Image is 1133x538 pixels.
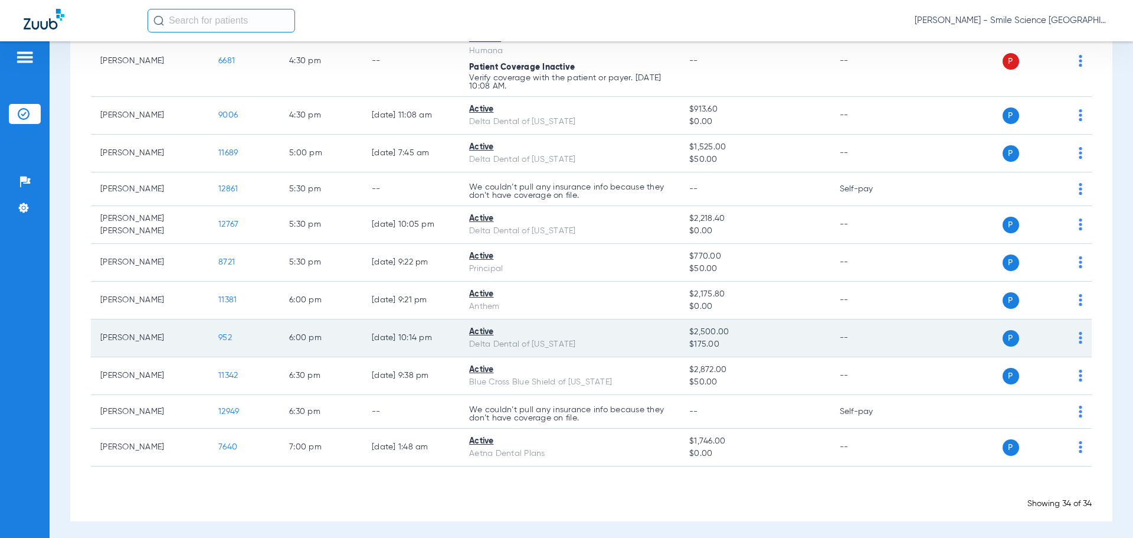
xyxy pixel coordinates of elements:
span: Showing 34 of 34 [1027,500,1092,508]
span: 12949 [218,407,239,416]
span: P [1003,330,1019,347]
td: [PERSON_NAME] [91,319,209,357]
span: P [1003,439,1019,456]
td: [DATE] 9:38 PM [362,357,460,395]
td: 5:00 PM [280,135,362,172]
td: -- [362,172,460,206]
td: -- [830,282,910,319]
p: Verify coverage with the patient or payer. [DATE] 10:08 AM. [469,74,670,90]
img: Search Icon [153,15,164,26]
div: Delta Dental of [US_STATE] [469,116,670,128]
div: Active [469,288,670,301]
span: $50.00 [689,154,820,166]
span: 9006 [218,111,238,119]
td: [DATE] 10:14 PM [362,319,460,357]
div: Principal [469,263,670,275]
td: -- [830,244,910,282]
span: P [1003,145,1019,162]
td: 5:30 PM [280,172,362,206]
td: [DATE] 1:48 AM [362,429,460,467]
td: 5:30 PM [280,206,362,244]
span: $0.00 [689,225,820,237]
td: [PERSON_NAME] [PERSON_NAME] [91,206,209,244]
img: group-dot-blue.svg [1079,183,1082,195]
span: $175.00 [689,338,820,351]
img: group-dot-blue.svg [1079,370,1082,382]
span: P [1003,217,1019,233]
td: [DATE] 11:08 AM [362,97,460,135]
img: group-dot-blue.svg [1079,147,1082,159]
td: [PERSON_NAME] [91,244,209,282]
span: $2,872.00 [689,364,820,376]
div: Active [469,364,670,376]
td: [DATE] 9:22 PM [362,244,460,282]
div: Delta Dental of [US_STATE] [469,225,670,237]
span: 6681 [218,57,235,65]
td: Self-pay [830,172,910,206]
td: 7:00 PM [280,429,362,467]
img: group-dot-blue.svg [1079,55,1082,67]
span: 12767 [218,220,238,229]
span: 11342 [218,371,238,380]
td: 6:30 PM [280,395,362,429]
td: [PERSON_NAME] [91,26,209,97]
img: group-dot-blue.svg [1079,219,1082,230]
span: [PERSON_NAME] - Smile Science [GEOGRAPHIC_DATA] [915,15,1109,27]
td: [PERSON_NAME] [91,172,209,206]
td: -- [830,429,910,467]
td: -- [830,319,910,357]
td: -- [830,206,910,244]
td: -- [830,357,910,395]
input: Search for patients [148,9,295,32]
div: Aetna Dental Plans [469,448,670,460]
span: $50.00 [689,376,820,389]
img: Zuub Logo [24,9,64,30]
img: group-dot-blue.svg [1079,294,1082,306]
span: 8721 [218,258,235,266]
span: $0.00 [689,116,820,128]
img: hamburger-icon [15,50,34,64]
iframe: Chat Widget [1074,481,1133,538]
span: 7640 [218,443,237,451]
span: 11381 [218,296,237,304]
span: P [1003,255,1019,271]
td: 6:00 PM [280,282,362,319]
span: $2,175.80 [689,288,820,301]
td: Self-pay [830,395,910,429]
td: -- [362,395,460,429]
p: We couldn’t pull any insurance info because they don’t have coverage on file. [469,406,670,422]
span: 11689 [218,149,238,157]
div: Humana [469,45,670,57]
span: $1,746.00 [689,435,820,448]
span: 952 [218,334,232,342]
td: [PERSON_NAME] [91,135,209,172]
div: Blue Cross Blue Shield of [US_STATE] [469,376,670,389]
img: group-dot-blue.svg [1079,256,1082,268]
img: group-dot-blue.svg [1079,332,1082,344]
td: 6:00 PM [280,319,362,357]
span: $0.00 [689,301,820,313]
span: $0.00 [689,448,820,460]
span: $50.00 [689,263,820,275]
span: -- [689,57,698,65]
div: Active [469,435,670,448]
td: 4:30 PM [280,26,362,97]
div: Active [469,250,670,263]
span: -- [689,407,698,416]
td: -- [830,97,910,135]
td: [DATE] 10:05 PM [362,206,460,244]
span: $770.00 [689,250,820,263]
div: Active [469,213,670,225]
td: [PERSON_NAME] [91,395,209,429]
span: P [1003,107,1019,124]
td: [DATE] 7:45 AM [362,135,460,172]
img: group-dot-blue.svg [1079,109,1082,121]
td: -- [362,26,460,97]
td: [PERSON_NAME] [91,97,209,135]
td: [PERSON_NAME] [91,357,209,395]
div: Active [469,326,670,338]
img: group-dot-blue.svg [1079,406,1082,418]
span: 12861 [218,185,238,193]
img: group-dot-blue.svg [1079,441,1082,453]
